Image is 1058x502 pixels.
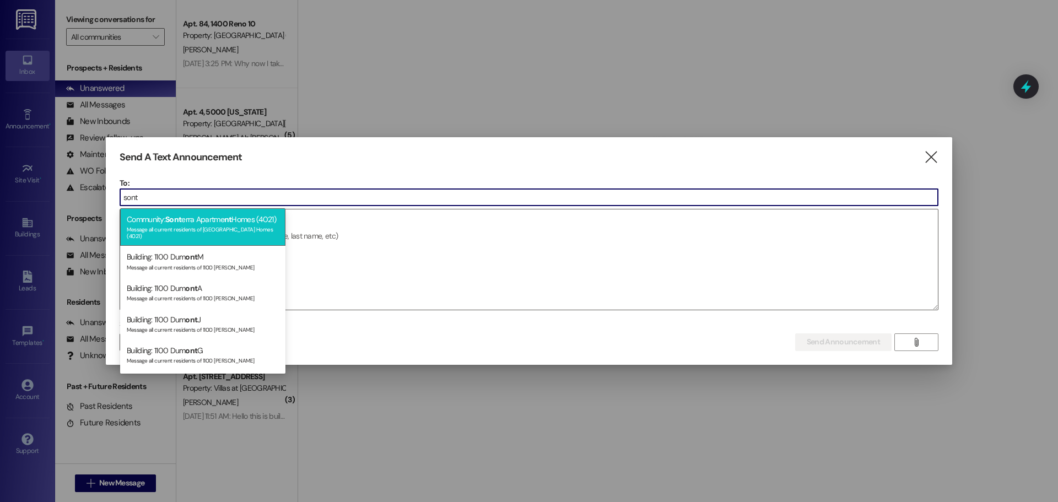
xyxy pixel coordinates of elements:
[127,224,279,239] div: Message all current residents of [GEOGRAPHIC_DATA] Homes (4021)
[127,262,279,271] div: Message all current residents of 1100 [PERSON_NAME]
[120,277,285,309] div: Building: 1100 Dum A
[120,339,285,371] div: Building: 1100 Dum G
[127,293,279,302] div: Message all current residents of 1100 [PERSON_NAME]
[807,336,880,348] span: Send Announcement
[127,324,279,333] div: Message all current residents of 1100 [PERSON_NAME]
[185,283,197,293] span: ont
[120,151,242,164] h3: Send A Text Announcement
[120,189,938,206] input: Type to select the units, buildings, or communities you want to message. (e.g. 'Unit 1A', 'Buildi...
[165,214,181,224] span: Sont
[127,355,279,364] div: Message all current residents of 1100 [PERSON_NAME]
[120,208,285,246] div: Community: erra Apartme Homes (4021)
[120,371,285,402] div: Building: 1000 Dum C
[120,246,285,277] div: Building: 1100 Dum M
[185,315,197,325] span: ont
[224,214,232,224] span: nt
[120,316,249,333] label: Select announcement type (optional)
[795,333,892,351] button: Send Announcement
[912,338,920,347] i: 
[120,309,285,340] div: Building: 1100 Dum J
[185,252,197,262] span: ont
[185,346,197,355] span: ont
[924,152,938,163] i: 
[120,177,938,188] p: To:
